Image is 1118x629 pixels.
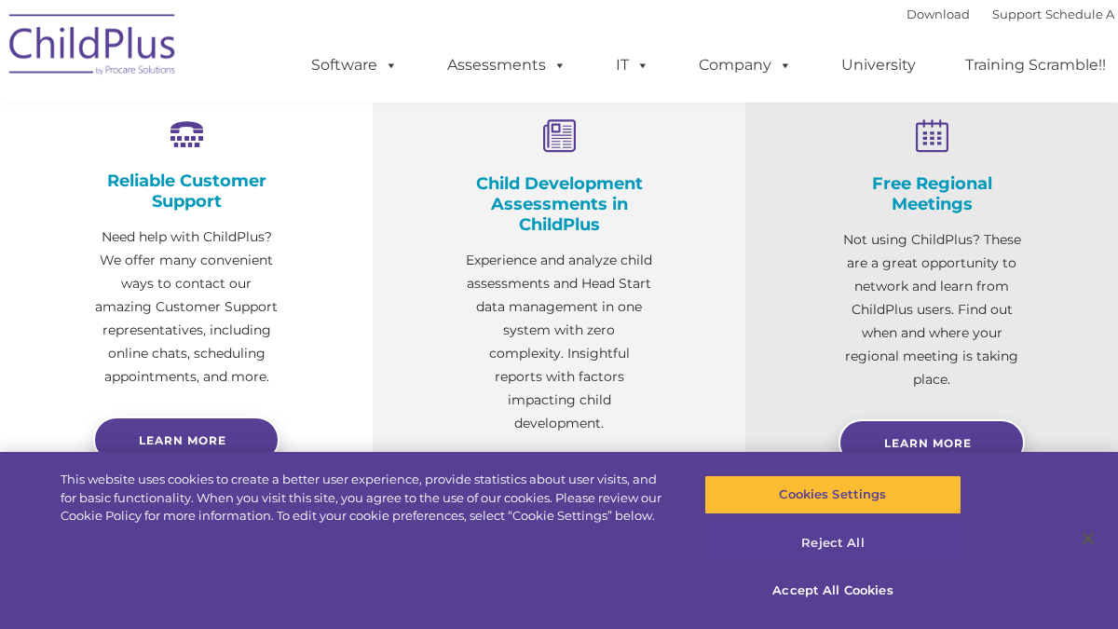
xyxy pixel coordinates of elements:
a: Software [293,47,416,84]
p: Experience and analyze child assessments and Head Start data management in one system with zero c... [466,249,652,435]
h4: Child Development Assessments in ChildPlus [466,173,652,235]
a: Download [907,7,970,21]
a: Learn more [93,417,279,463]
div: This website uses cookies to create a better user experience, provide statistics about user visit... [61,471,671,526]
h4: Reliable Customer Support [93,171,279,212]
button: Close [1068,518,1109,559]
a: University [823,47,934,84]
span: Phone number [250,199,329,213]
a: Assessments [429,47,585,84]
button: Reject All [704,524,961,563]
span: Last name [250,123,307,137]
a: Company [680,47,811,84]
a: Learn More [838,419,1025,466]
span: Learn more [139,433,226,447]
button: Accept All Cookies [704,571,961,610]
h4: Free Regional Meetings [838,173,1025,214]
a: Support [992,7,1042,21]
button: Cookies Settings [704,475,961,514]
span: Learn More [884,436,972,450]
a: IT [597,47,668,84]
p: Need help with ChildPlus? We offer many convenient ways to contact our amazing Customer Support r... [93,226,279,389]
p: Not using ChildPlus? These are a great opportunity to network and learn from ChildPlus users. Fin... [838,228,1025,391]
